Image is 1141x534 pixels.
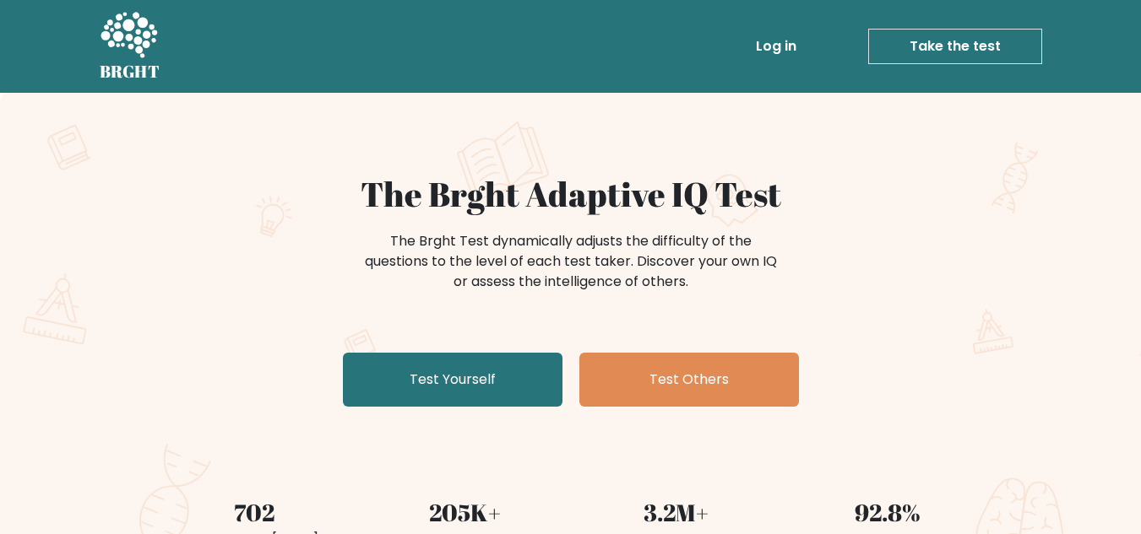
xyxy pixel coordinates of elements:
a: Log in [749,30,803,63]
a: Take the test [868,29,1042,64]
h5: BRGHT [100,62,160,82]
div: 205K+ [370,494,561,530]
a: BRGHT [100,7,160,86]
div: 702 [159,494,350,530]
a: Test Others [579,353,799,407]
div: 3.2M+ [581,494,772,530]
h1: The Brght Adaptive IQ Test [159,174,983,214]
div: 92.8% [792,494,983,530]
div: The Brght Test dynamically adjusts the difficulty of the questions to the level of each test take... [360,231,782,292]
a: Test Yourself [343,353,562,407]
